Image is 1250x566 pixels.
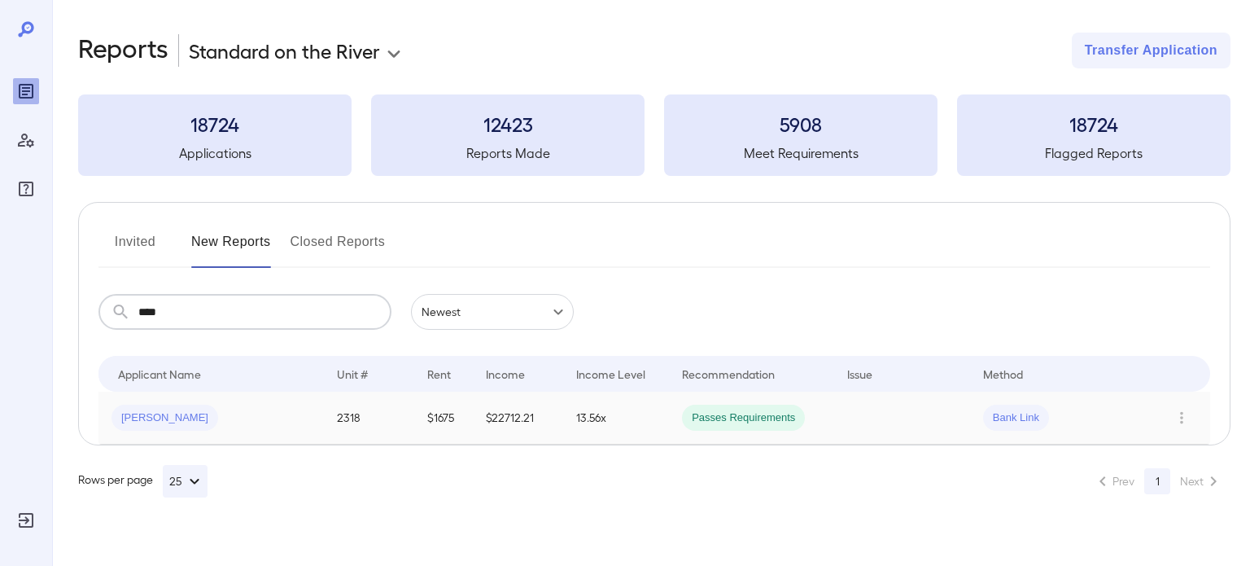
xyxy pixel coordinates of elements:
button: Closed Reports [291,229,386,268]
button: Transfer Application [1072,33,1230,68]
button: page 1 [1144,468,1170,494]
div: Log Out [13,507,39,533]
div: FAQ [13,176,39,202]
button: Invited [98,229,172,268]
div: Rows per page [78,465,208,498]
span: Bank Link [983,410,1049,426]
h3: 18724 [957,111,1230,137]
div: Method [983,364,1023,384]
td: 2318 [324,392,414,445]
summary: 18724Applications12423Reports Made5908Meet Requirements18724Flagged Reports [78,94,1230,176]
div: Applicant Name [118,364,201,384]
span: Passes Requirements [682,410,805,426]
h3: 12423 [371,111,645,137]
div: Manage Users [13,127,39,153]
td: $22712.21 [473,392,563,445]
h5: Reports Made [371,143,645,163]
div: Income [486,364,525,384]
h2: Reports [78,33,168,68]
button: Row Actions [1169,405,1195,431]
p: Standard on the River [189,37,380,64]
button: 25 [163,465,208,498]
div: Unit # [337,364,368,384]
h5: Flagged Reports [957,143,1230,163]
div: Recommendation [682,364,775,384]
h5: Applications [78,143,352,163]
nav: pagination navigation [1086,468,1230,494]
h5: Meet Requirements [664,143,937,163]
button: New Reports [191,229,271,268]
div: Income Level [576,364,645,384]
div: Newest [411,294,574,330]
span: [PERSON_NAME] [111,410,218,426]
td: 13.56x [563,392,669,445]
div: Reports [13,78,39,104]
h3: 18724 [78,111,352,137]
h3: 5908 [664,111,937,137]
div: Issue [847,364,873,384]
td: $1675 [414,392,473,445]
div: Rent [427,364,453,384]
